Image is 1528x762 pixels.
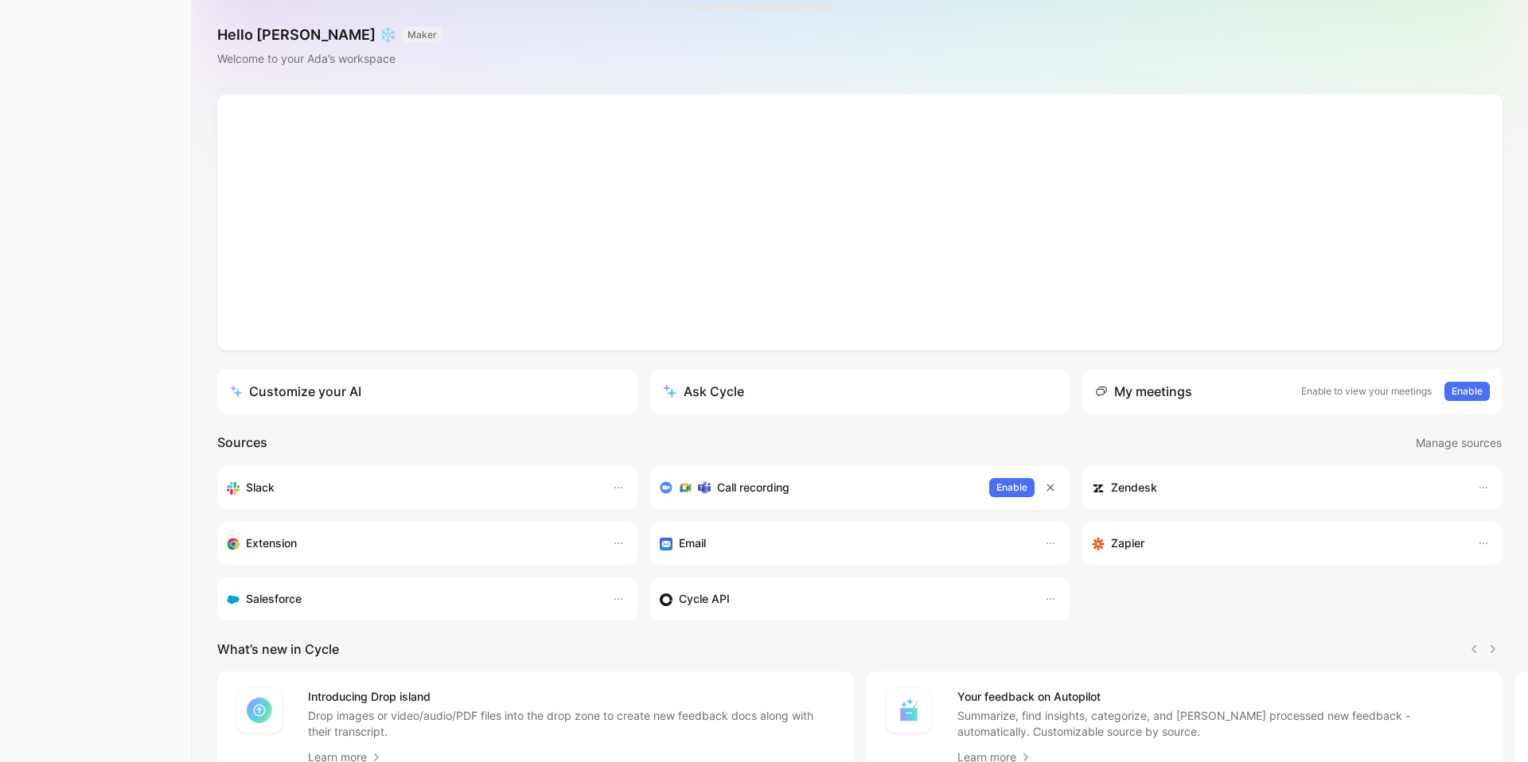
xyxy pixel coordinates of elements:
span: Enable [1452,383,1483,399]
p: Enable to view your meetings [1301,383,1432,399]
h2: Sources [217,433,267,453]
a: Customize your AI [217,369,637,414]
div: Sync customers & send feedback from custom sources. Get inspired by our favorite use case [660,589,1029,608]
div: Forward emails to your feedback inbox [660,534,1029,553]
div: Ask Cycle [663,382,744,401]
h1: Hello [PERSON_NAME] ❄️ [217,25,442,45]
div: My meetings [1095,382,1192,401]
div: Record & transcribe meetings from Zoom, Meet & Teams. [660,478,977,497]
h3: Cycle API [679,589,730,608]
h3: Salesforce [246,589,302,608]
button: MAKER [403,27,442,43]
h3: Slack [246,478,275,497]
div: Welcome to your Ada’s workspace [217,49,442,68]
div: Capture feedback from anywhere on the web [227,534,596,553]
h3: Call recording [717,478,789,497]
button: Enable [989,478,1035,497]
h3: Email [679,534,706,553]
span: Enable [996,480,1027,496]
h3: Zapier [1111,534,1144,553]
h4: Introducing Drop island [308,687,835,706]
div: Capture feedback from thousands of sources with Zapier (survey results, recordings, sheets, etc). [1092,534,1461,553]
h3: Extension [246,534,297,553]
div: Customize your AI [230,382,361,401]
p: Summarize, find insights, categorize, and [PERSON_NAME] processed new feedback - automatically. C... [957,708,1484,740]
div: Sync customers and create docs [1092,478,1461,497]
button: Ask Cycle [650,369,1070,414]
span: Manage sources [1416,433,1502,453]
div: Sync your customers, send feedback and get updates in Slack [227,478,596,497]
h4: Your feedback on Autopilot [957,687,1484,706]
h2: What’s new in Cycle [217,640,339,659]
h3: Zendesk [1111,478,1157,497]
p: Drop images or video/audio/PDF files into the drop zone to create new feedback docs along with th... [308,708,835,740]
button: Manage sources [1415,433,1503,453]
button: Enable [1444,382,1490,401]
